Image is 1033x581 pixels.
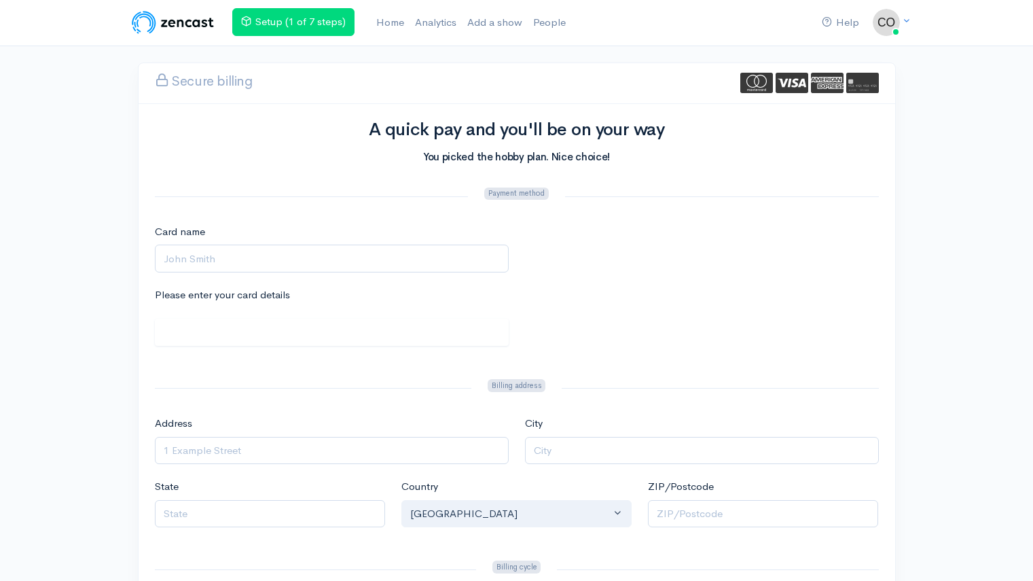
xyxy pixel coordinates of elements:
label: Card name [155,224,205,240]
label: Please enter your card details [155,287,290,303]
a: Setup (1 of 7 steps) [232,8,355,36]
label: State [155,479,179,495]
label: ZIP/Postcode [648,479,714,495]
iframe: Secure card payment input frame [164,326,500,342]
h4: You picked the hobby plan. Nice choice! [155,152,879,163]
div: [GEOGRAPHIC_DATA] [410,506,611,522]
button: United States [401,500,632,528]
img: visa.svg [776,73,808,93]
h1: A quick pay and you'll be on your way [155,120,879,140]
img: ... [873,9,900,36]
input: 1 Example Street [155,437,509,465]
a: Help [816,8,865,37]
a: Home [371,8,410,37]
img: default.svg [846,73,879,93]
span: Billing address [488,379,545,392]
label: Address [155,416,192,432]
span: Billing cycle [492,561,541,574]
input: John Smith [155,245,509,272]
a: Add a show [462,8,528,37]
img: ZenCast Logo [130,9,216,36]
a: People [528,8,571,37]
label: Country [401,479,438,495]
input: ZIP/Postcode [648,500,878,528]
span: Payment method [484,188,548,200]
input: State [155,500,385,528]
a: Analytics [410,8,462,37]
img: mastercard.svg [740,73,773,93]
input: City [525,437,879,465]
img: amex.svg [811,73,844,93]
h2: Secure billing [155,65,253,89]
label: City [525,416,543,432]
